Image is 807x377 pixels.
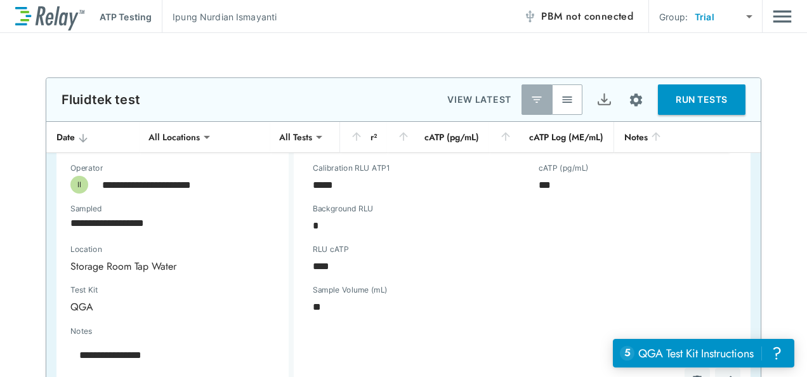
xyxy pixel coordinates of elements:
label: RLU cATP [313,245,348,254]
img: Latest [530,93,543,106]
div: Storage Room Tap Water [62,253,276,279]
label: Background RLU [313,204,373,213]
img: Drawer Icon [773,4,792,29]
div: II [70,176,88,194]
div: QGA [62,294,190,319]
label: Location [70,245,232,254]
div: r² [350,129,377,145]
button: Export [589,84,619,115]
span: not connected [566,9,633,23]
th: Date [46,122,140,153]
iframe: Resource center [613,339,794,367]
label: cATP (pg/mL) [539,164,589,173]
label: Operator [70,164,103,173]
button: Main menu [773,4,792,29]
p: Group: [659,10,688,23]
span: PBM [541,8,633,25]
p: Fluidtek test [62,92,140,107]
div: Notes [624,129,719,145]
img: Settings Icon [628,92,644,108]
p: Ipung Nurdian Ismayanti [173,10,277,23]
button: PBM not connected [518,4,638,29]
label: Sample Volume (mL) [313,286,388,294]
div: cATP Log (ME/mL) [499,129,603,145]
img: LuminUltra Relay [15,3,84,30]
img: Export Icon [596,92,612,108]
button: RUN TESTS [658,84,745,115]
input: Choose date, selected date is Jan 17, 2025 [62,210,267,235]
div: All Locations [140,124,209,150]
div: All Tests [270,124,321,150]
button: Site setup [619,83,653,117]
label: Test Kit [70,286,167,294]
img: Offline Icon [523,10,536,23]
p: ATP Testing [100,10,152,23]
label: Notes [70,327,92,336]
label: Calibration RLU ATP1 [313,164,390,173]
div: cATP (pg/mL) [397,129,479,145]
label: Sampled [70,204,102,213]
img: View All [561,93,574,106]
p: VIEW LATEST [447,92,511,107]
